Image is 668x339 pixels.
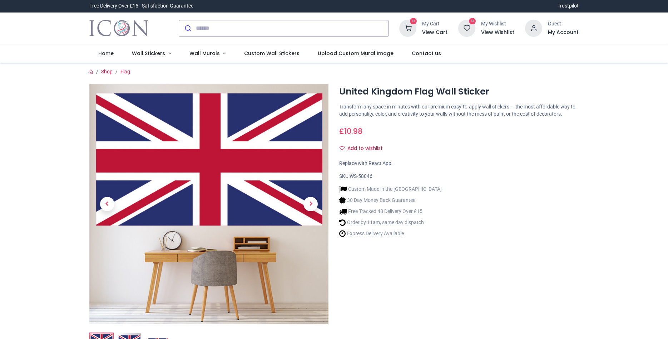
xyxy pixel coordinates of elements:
span: Next [303,197,318,211]
div: My Cart [422,20,447,28]
div: Guest [548,20,579,28]
a: 0 [458,25,475,30]
a: Trustpilot [558,3,579,10]
a: Flag [120,69,130,74]
span: Custom Wall Stickers [244,50,300,57]
li: Order by 11am, same day dispatch [339,219,442,226]
img: United Kingdom Flag Wall Sticker [89,84,329,324]
a: Logo of Icon Wall Stickers [89,18,148,38]
span: Previous [100,197,114,211]
span: Upload Custom Mural Image [318,50,394,57]
a: 0 [399,25,416,30]
a: My Account [548,29,579,36]
i: Add to wishlist [340,146,345,151]
button: Submit [179,20,196,36]
a: Wall Murals [180,44,235,63]
li: Custom Made in the [GEOGRAPHIC_DATA] [339,185,442,193]
button: Add to wishlistAdd to wishlist [339,142,389,155]
span: 10.98 [344,126,362,136]
span: WS-58046 [350,173,372,179]
li: 30 Day Money Back Guarantee [339,197,442,204]
a: View Wishlist [481,29,514,36]
a: Shop [101,69,113,74]
a: View Cart [422,29,447,36]
span: Wall Murals [189,50,220,57]
p: Transform any space in minutes with our premium easy-to-apply wall stickers — the most affordable... [339,103,579,117]
sup: 0 [469,18,476,25]
sup: 0 [410,18,417,25]
span: Contact us [412,50,441,57]
a: Previous [89,120,125,288]
span: Home [98,50,114,57]
a: Next [293,120,328,288]
li: Free Tracked 48 Delivery Over £15 [339,208,442,215]
div: Free Delivery Over £15 - Satisfaction Guarantee [89,3,193,10]
span: Wall Stickers [132,50,165,57]
li: Express Delivery Available [339,230,442,237]
div: My Wishlist [481,20,514,28]
div: Replace with React App. [339,160,579,167]
span: £ [339,126,362,136]
div: SKU: [339,173,579,180]
img: Icon Wall Stickers [89,18,148,38]
a: Wall Stickers [123,44,180,63]
h1: United Kingdom Flag Wall Sticker [339,86,579,98]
